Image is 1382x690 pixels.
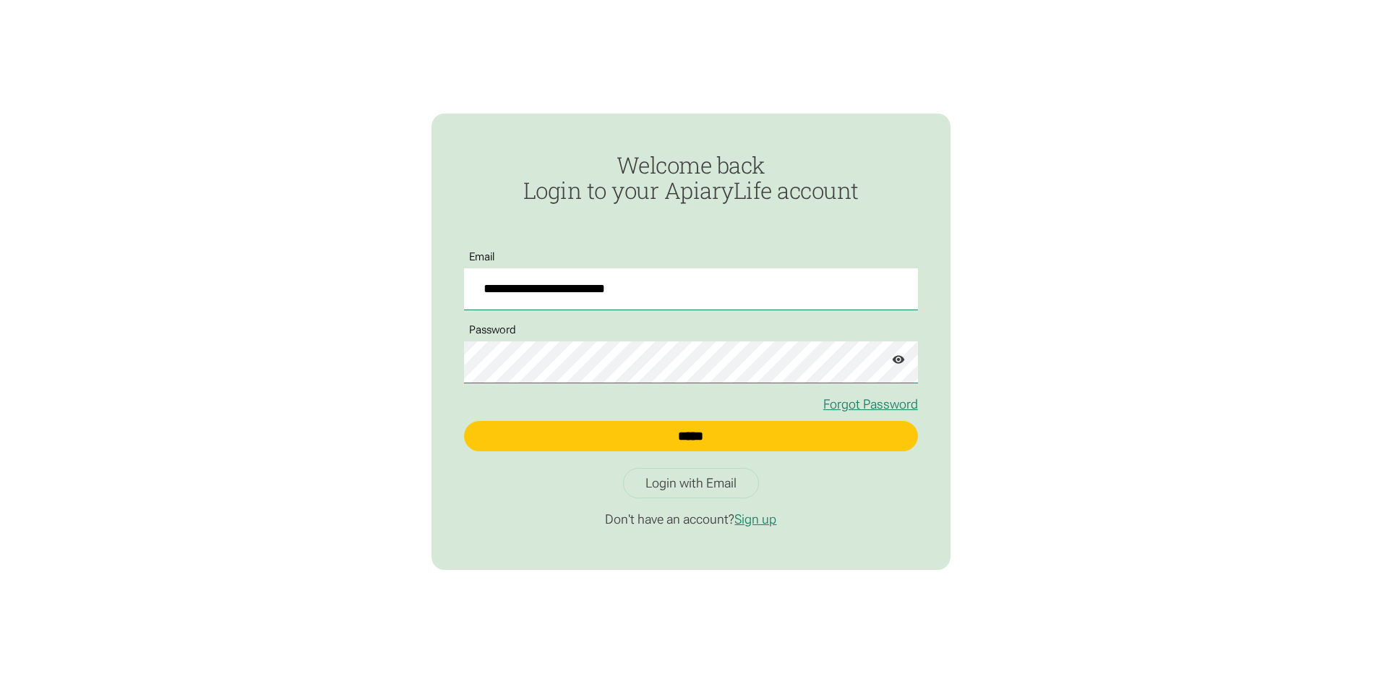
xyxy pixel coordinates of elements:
label: Email [464,251,500,263]
h1: Welcome back Login to your ApiaryLife account [464,153,918,203]
div: Login with Email [645,475,737,491]
p: Don't have an account? [464,511,918,527]
label: Password [464,324,522,336]
form: Login [464,242,918,451]
a: Forgot Password [823,396,918,412]
a: Sign up [734,511,776,527]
